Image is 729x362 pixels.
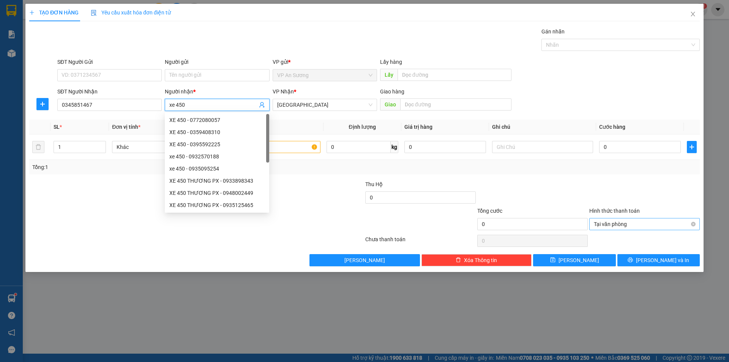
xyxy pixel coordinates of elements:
[169,128,265,136] div: XE 450 - 0359408310
[541,28,565,35] label: Gán nhãn
[277,99,372,111] span: Đà Nẵng
[165,58,269,66] div: Người gửi
[112,124,140,130] span: Đơn vị tính
[682,4,704,25] button: Close
[259,102,265,108] span: user-add
[492,141,593,153] input: Ghi Chú
[489,120,596,134] th: Ghi chú
[32,141,44,153] button: delete
[29,10,35,15] span: plus
[464,256,497,264] span: Xóa Thông tin
[57,58,162,66] div: SĐT Người Gửi
[687,141,697,153] button: plus
[165,163,269,175] div: xe 450 - 0935095254
[456,257,461,263] span: delete
[169,140,265,149] div: XE 450 - 0395592225
[589,208,640,214] label: Hình thức thanh toán
[599,124,625,130] span: Cước hàng
[165,87,269,96] div: Người nhận
[380,98,400,111] span: Giao
[690,11,696,17] span: close
[380,89,404,95] span: Giao hàng
[165,187,269,199] div: XE 450 THƯƠNG PX - 0948002449
[4,32,52,41] li: VP VP An Sương
[165,114,269,126] div: XE 450 - 0772080057
[165,199,269,211] div: XE 450 THƯƠNG PX - 0935125465
[365,181,383,187] span: Thu Hộ
[398,69,511,81] input: Dọc đường
[309,254,420,266] button: [PERSON_NAME]
[594,218,695,230] span: Tại văn phòng
[117,141,208,153] span: Khác
[91,9,171,16] span: Yêu cầu xuất hóa đơn điện tử
[617,254,700,266] button: printer[PERSON_NAME] và In
[344,256,385,264] span: [PERSON_NAME]
[687,144,696,150] span: plus
[165,138,269,150] div: XE 450 - 0395592225
[36,98,49,110] button: plus
[4,4,110,18] li: [PERSON_NAME]
[169,177,265,185] div: XE 450 THƯƠNG PX - 0933898343
[4,42,51,90] b: 39/4A Quốc Lộ 1A - [GEOGRAPHIC_DATA] - An Sương - [GEOGRAPHIC_DATA]
[380,59,402,65] span: Lấy hàng
[169,164,265,173] div: xe 450 - 0935095254
[277,70,372,81] span: VP An Sương
[165,126,269,138] div: XE 450 - 0359408310
[273,58,377,66] div: VP gửi
[691,222,696,226] span: close-circle
[29,9,79,16] span: TẠO ĐƠN HÀNG
[4,42,9,47] span: environment
[91,10,97,16] img: icon
[628,257,633,263] span: printer
[273,89,294,95] span: VP Nhận
[421,254,532,266] button: deleteXóa Thông tin
[477,208,502,214] span: Tổng cước
[54,124,60,130] span: SL
[169,116,265,124] div: XE 450 - 0772080057
[169,152,265,161] div: xe 450 - 0932570188
[559,256,599,264] span: [PERSON_NAME]
[380,69,398,81] span: Lấy
[349,124,376,130] span: Định lượng
[364,235,477,248] div: Chưa thanh toán
[636,256,689,264] span: [PERSON_NAME] và In
[550,257,555,263] span: save
[32,163,281,171] div: Tổng: 1
[391,141,398,153] span: kg
[165,175,269,187] div: XE 450 THƯƠNG PX - 0933898343
[169,201,265,209] div: XE 450 THƯƠNG PX - 0935125465
[37,101,48,107] span: plus
[169,189,265,197] div: XE 450 THƯƠNG PX - 0948002449
[52,32,101,57] li: VP [GEOGRAPHIC_DATA]
[404,141,486,153] input: 0
[404,124,432,130] span: Giá trị hàng
[165,150,269,163] div: xe 450 - 0932570188
[533,254,615,266] button: save[PERSON_NAME]
[57,87,162,96] div: SĐT Người Nhận
[219,141,320,153] input: VD: Bàn, Ghế
[400,98,511,111] input: Dọc đường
